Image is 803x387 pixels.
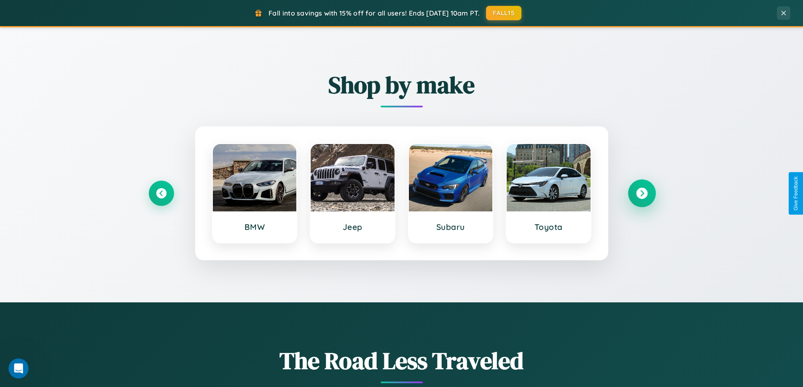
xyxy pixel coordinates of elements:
[793,176,799,211] div: Give Feedback
[149,344,655,377] h1: The Road Less Traveled
[319,222,386,232] h3: Jeep
[8,358,29,379] iframe: Intercom live chat
[486,6,521,20] button: FALL15
[417,222,484,232] h3: Subaru
[221,222,288,232] h3: BMW
[269,9,480,17] span: Fall into savings with 15% off for all users! Ends [DATE] 10am PT.
[149,69,655,101] h2: Shop by make
[515,222,582,232] h3: Toyota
